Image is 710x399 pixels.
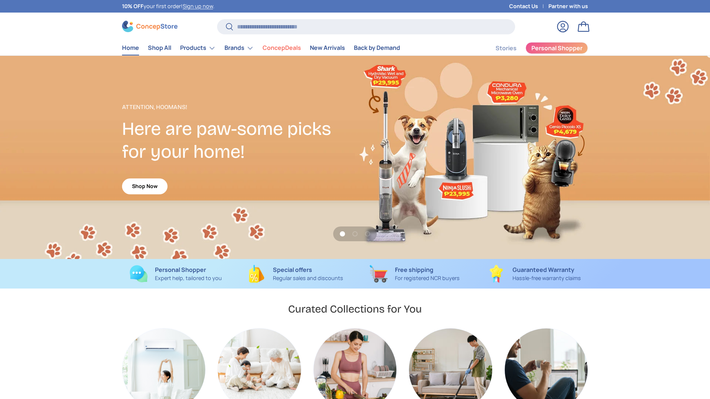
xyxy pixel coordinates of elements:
a: Personal Shopper [525,42,588,54]
p: For registered NCR buyers [395,274,460,282]
a: Products [180,41,216,55]
p: Regular sales and discounts [273,274,343,282]
a: Special offers Regular sales and discounts [241,265,349,283]
a: Stories [496,41,517,55]
nav: Secondary [478,41,588,55]
a: Sign up now [183,3,213,10]
h2: Curated Collections for You [288,302,422,316]
a: Back by Demand [354,41,400,55]
span: Personal Shopper [531,45,582,51]
summary: Brands [220,41,258,55]
strong: Personal Shopper [155,266,206,274]
p: Expert help, tailored to you [155,274,222,282]
h2: Here are paw-some picks for your home! [122,117,355,163]
a: Brands [224,41,254,55]
a: Partner with us [548,2,588,10]
nav: Primary [122,41,400,55]
a: ConcepDeals [263,41,301,55]
a: Personal Shopper Expert help, tailored to you [122,265,230,283]
a: Guaranteed Warranty Hassle-free warranty claims [480,265,588,283]
p: Hassle-free warranty claims [513,274,581,282]
a: Home [122,41,139,55]
strong: Guaranteed Warranty [513,266,574,274]
a: Shop Now [122,178,168,194]
a: Contact Us [509,2,548,10]
summary: Products [176,41,220,55]
a: Shop All [148,41,171,55]
a: Free shipping For registered NCR buyers [361,265,469,283]
strong: Free shipping [395,266,433,274]
strong: 10% OFF [122,3,143,10]
p: Attention, Hoomans! [122,103,355,112]
p: your first order! . [122,2,214,10]
a: New Arrivals [310,41,345,55]
img: ConcepStore [122,21,177,32]
strong: Special offers [273,266,312,274]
